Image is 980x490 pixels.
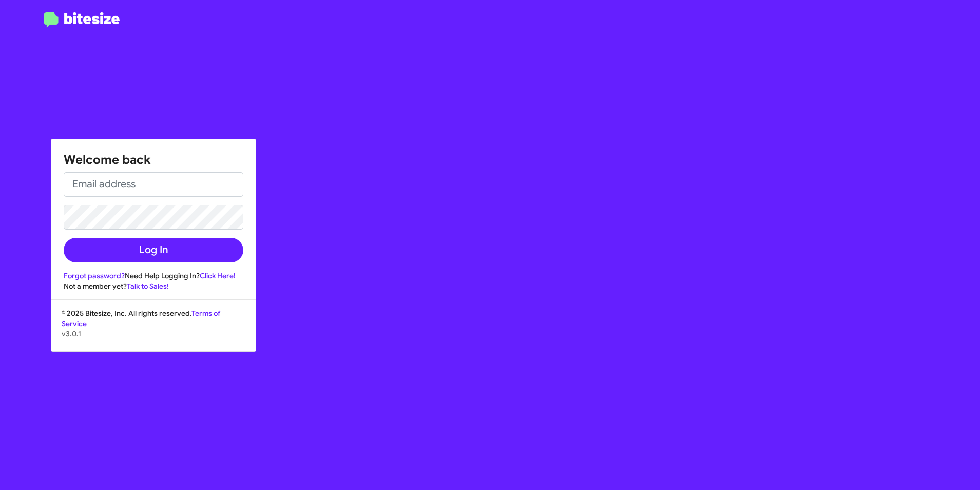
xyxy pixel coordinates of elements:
h1: Welcome back [64,152,243,168]
a: Talk to Sales! [127,281,169,291]
button: Log In [64,238,243,262]
div: Not a member yet? [64,281,243,291]
a: Forgot password? [64,271,125,280]
div: Need Help Logging In? [64,271,243,281]
p: v3.0.1 [62,329,245,339]
div: © 2025 Bitesize, Inc. All rights reserved. [51,308,256,351]
a: Terms of Service [62,309,220,328]
a: Click Here! [200,271,236,280]
input: Email address [64,172,243,197]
